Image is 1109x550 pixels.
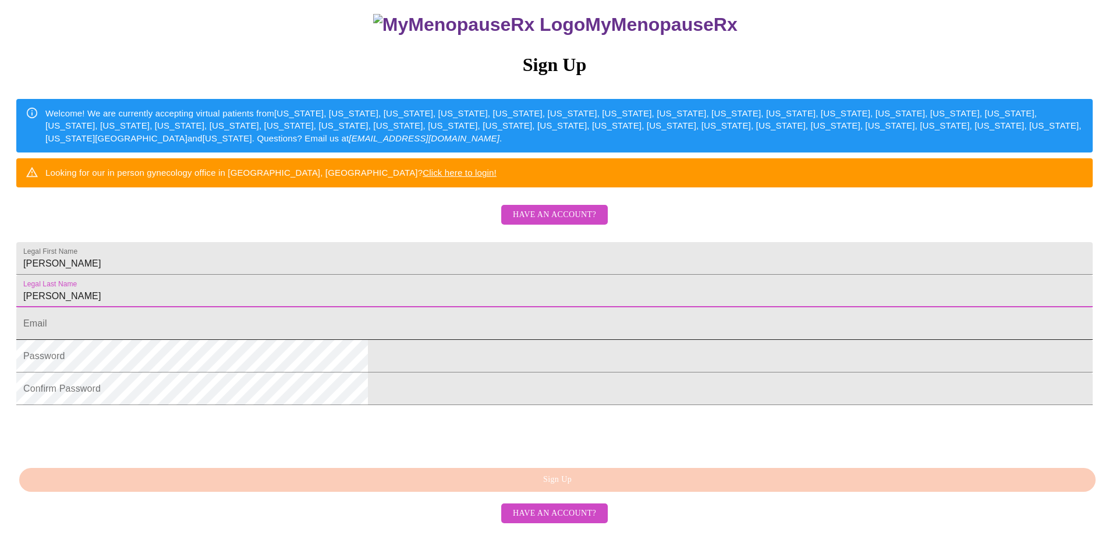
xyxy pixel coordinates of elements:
[16,411,193,456] iframe: reCAPTCHA
[349,133,499,143] em: [EMAIL_ADDRESS][DOMAIN_NAME]
[18,14,1093,36] h3: MyMenopauseRx
[45,162,497,183] div: Looking for our in person gynecology office in [GEOGRAPHIC_DATA], [GEOGRAPHIC_DATA]?
[513,208,596,222] span: Have an account?
[501,503,608,524] button: Have an account?
[45,102,1083,149] div: Welcome! We are currently accepting virtual patients from [US_STATE], [US_STATE], [US_STATE], [US...
[498,508,611,517] a: Have an account?
[501,205,608,225] button: Have an account?
[423,168,497,178] a: Click here to login!
[513,506,596,521] span: Have an account?
[16,54,1093,76] h3: Sign Up
[373,14,585,36] img: MyMenopauseRx Logo
[498,218,611,228] a: Have an account?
